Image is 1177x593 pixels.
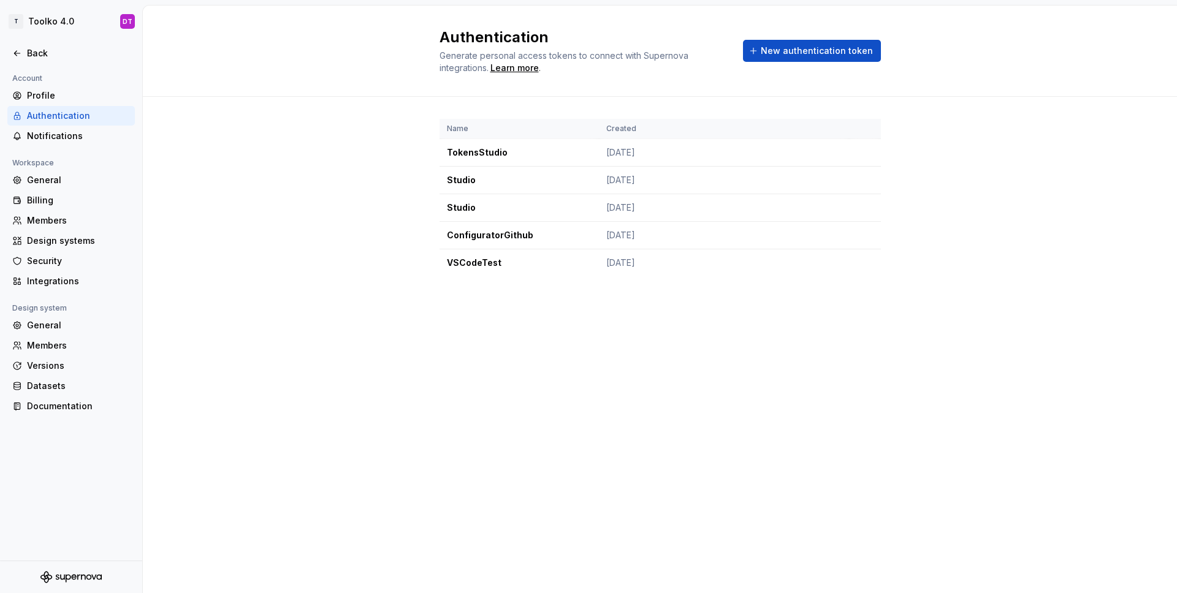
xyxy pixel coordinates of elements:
a: Members [7,211,135,230]
a: Billing [7,191,135,210]
div: T [9,14,23,29]
div: Profile [27,89,130,102]
div: Members [27,339,130,352]
a: Security [7,251,135,271]
svg: Supernova Logo [40,571,102,583]
a: Learn more [490,62,539,74]
div: Workspace [7,156,59,170]
div: Members [27,214,130,227]
div: DT [123,17,132,26]
a: General [7,315,135,335]
a: Documentation [7,396,135,416]
a: Versions [7,356,135,376]
div: Toolko 4.0 [28,15,74,28]
div: Design system [7,301,72,315]
div: General [27,319,130,331]
span: Generate personal access tokens to connect with Supernova integrations. [440,50,691,73]
td: [DATE] [599,249,849,277]
div: General [27,174,130,186]
a: Profile [7,86,135,105]
a: General [7,170,135,190]
h2: Authentication [440,28,728,47]
a: Members [7,336,135,355]
div: Design systems [27,235,130,247]
div: Integrations [27,275,130,287]
td: VSCodeTest [440,249,599,277]
th: Name [440,119,599,139]
td: [DATE] [599,167,849,194]
a: Integrations [7,271,135,291]
button: New authentication token [743,40,881,62]
td: TokensStudio [440,139,599,167]
div: Billing [27,194,130,206]
div: Account [7,71,47,86]
td: Studio [440,194,599,222]
th: Created [599,119,849,139]
a: Notifications [7,126,135,146]
td: [DATE] [599,194,849,222]
div: Authentication [27,110,130,122]
span: New authentication token [761,45,873,57]
div: Documentation [27,400,130,412]
a: Datasets [7,376,135,396]
a: Back [7,43,135,63]
div: Notifications [27,130,130,142]
td: [DATE] [599,222,849,249]
div: Datasets [27,380,130,392]
div: Back [27,47,130,59]
div: Versions [27,360,130,372]
td: Studio [440,167,599,194]
div: Security [27,255,130,267]
td: ConfiguratorGithub [440,222,599,249]
button: TToolko 4.0DT [2,8,140,35]
a: Authentication [7,106,135,126]
span: . [489,64,541,73]
td: [DATE] [599,139,849,167]
a: Design systems [7,231,135,251]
